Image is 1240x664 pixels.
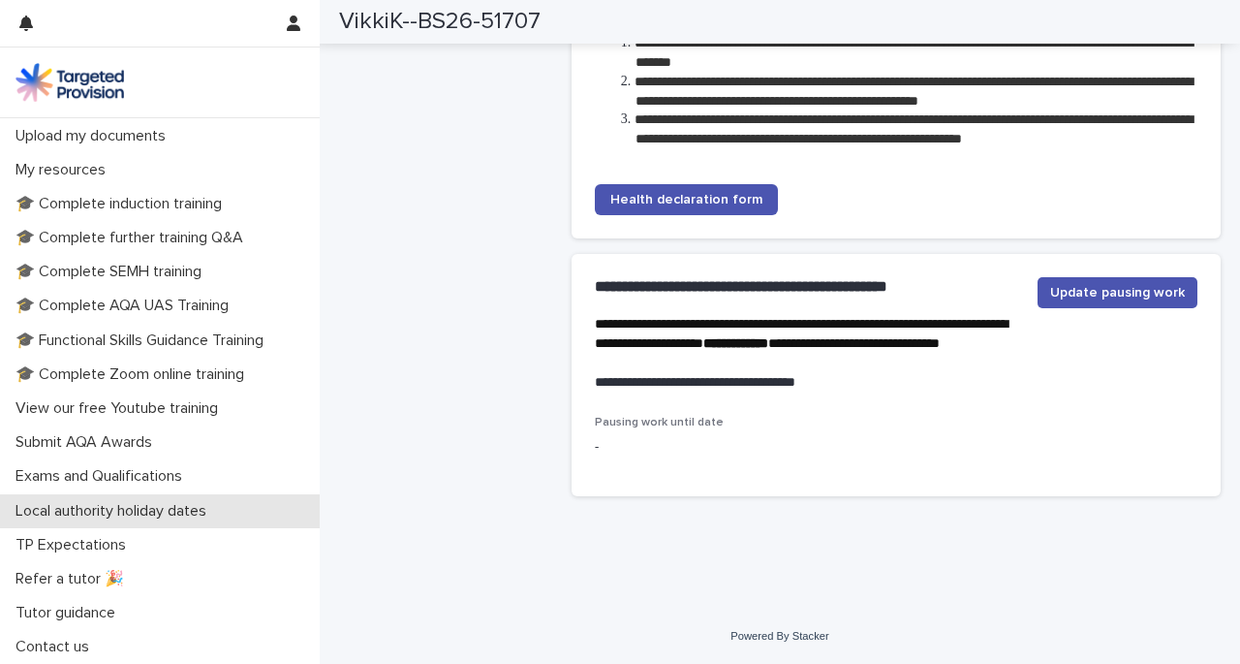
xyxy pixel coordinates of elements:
p: Refer a tutor 🎉 [8,570,139,588]
p: 🎓 Complete AQA UAS Training [8,297,244,315]
p: Exams and Qualifications [8,467,198,486]
span: Pausing work until date [595,417,724,428]
h2: VikkiK--BS26-51707 [339,8,541,36]
p: 🎓 Complete Zoom online training [8,365,260,384]
a: Health declaration form [595,184,778,215]
p: Submit AQA Awards [8,433,168,452]
p: 🎓 Complete SEMH training [8,263,217,281]
p: Local authority holiday dates [8,502,222,521]
span: Health declaration form [610,193,762,206]
p: Tutor guidance [8,604,131,622]
button: Update pausing work [1038,277,1197,308]
img: M5nRWzHhSzIhMunXDL62 [15,63,124,102]
p: Upload my documents [8,127,181,145]
p: 🎓 Complete induction training [8,195,237,213]
p: 🎓 Complete further training Q&A [8,229,259,247]
p: Contact us [8,638,105,656]
span: Update pausing work [1050,283,1185,302]
p: My resources [8,161,121,179]
p: 🎓 Functional Skills Guidance Training [8,332,279,350]
p: View our free Youtube training [8,399,233,418]
p: TP Expectations [8,536,141,554]
p: - [595,437,780,458]
a: Powered By Stacker [730,630,828,642]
